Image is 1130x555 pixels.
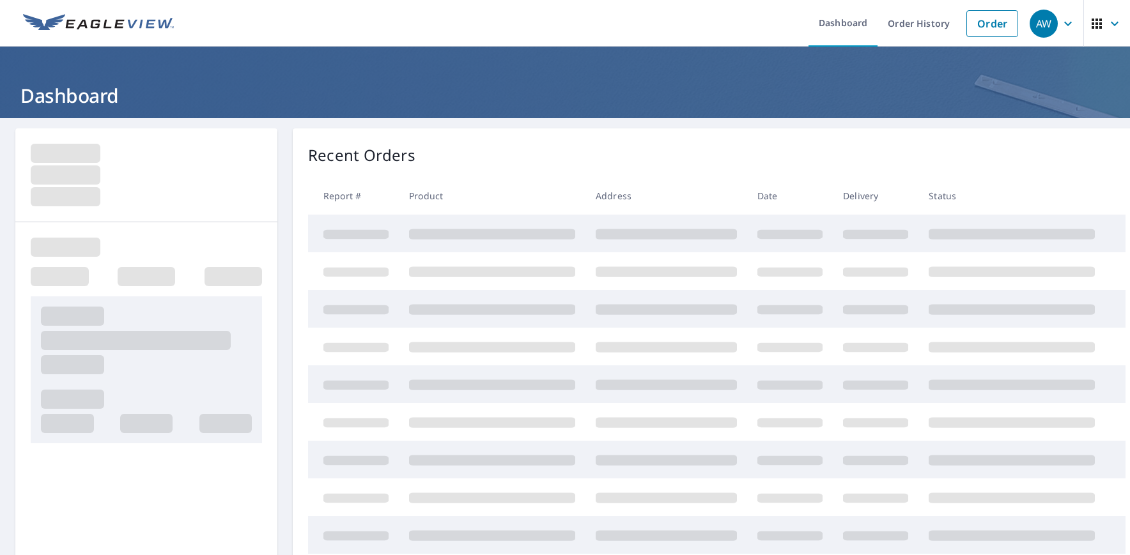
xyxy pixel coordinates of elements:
a: Order [966,10,1018,37]
th: Status [918,177,1105,215]
th: Address [585,177,747,215]
div: AW [1030,10,1058,38]
h1: Dashboard [15,82,1115,109]
th: Product [399,177,585,215]
th: Report # [308,177,399,215]
p: Recent Orders [308,144,415,167]
th: Date [747,177,833,215]
img: EV Logo [23,14,174,33]
th: Delivery [833,177,918,215]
